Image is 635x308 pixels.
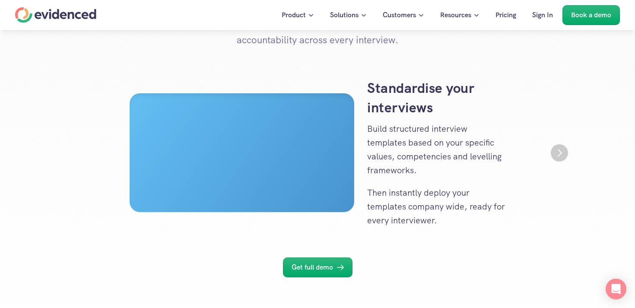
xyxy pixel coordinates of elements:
[606,279,626,299] div: Open Intercom Messenger
[283,257,352,277] a: Get full demo
[489,5,523,25] a: Pricing
[562,5,620,25] a: Book a demo
[526,5,559,25] a: Sign In
[15,7,96,23] a: Home
[551,144,568,162] button: Next
[495,10,516,21] p: Pricing
[282,10,306,21] p: Product
[383,10,416,21] p: Customers
[330,10,359,21] p: Solutions
[58,79,577,227] li: 1 of 3
[292,262,333,273] p: Get full demo
[367,79,505,117] h3: Standardise your interviews
[440,10,471,21] p: Resources
[532,10,553,21] p: Sign In
[367,186,505,227] p: Then instantly deploy your templates company wide, ready for every interviewer.
[367,122,505,177] p: Build structured interview templates based on your specific values, competencies and levelling fr...
[210,14,425,48] p: Evidenced provides control, visibility, and accountability across every interview.
[571,10,611,21] p: Book a demo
